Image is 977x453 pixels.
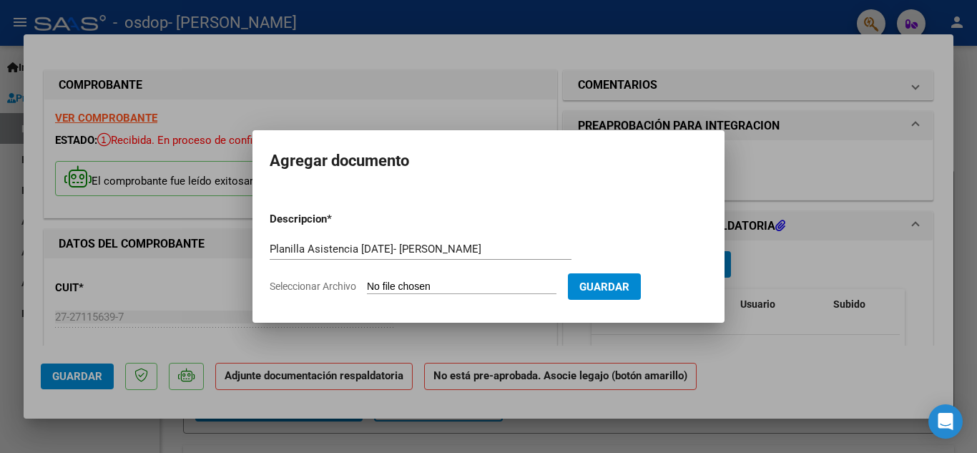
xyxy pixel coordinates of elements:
[579,281,629,293] span: Guardar
[270,147,707,175] h2: Agregar documento
[270,281,356,292] span: Seleccionar Archivo
[928,404,963,439] div: Open Intercom Messenger
[270,211,401,228] p: Descripcion
[568,273,641,300] button: Guardar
